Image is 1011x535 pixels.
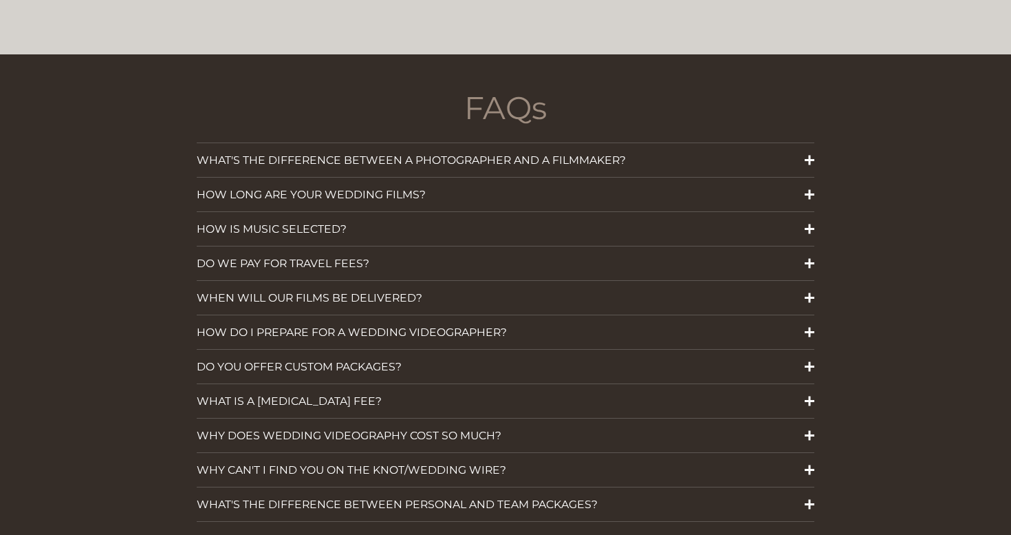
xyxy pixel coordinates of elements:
[197,384,814,418] button: WHAT IS A [MEDICAL_DATA] FEE?
[197,350,814,384] button: DO YOU OFFER CUSTOM PACKAGES?
[197,419,814,452] button: WHY DOES WEDDING VIDEOGRAPHY COST SO MUCH?
[197,188,805,201] span: HOW LONG ARE YOUR WEDDING FILMS?
[197,154,805,167] span: WHAT'S THE DIFFERENCE BETWEEN A PHOTOGRAPHER AND A FILMMAKER?
[157,87,854,128] h2: FAQs
[197,487,814,521] button: WHAT'S THE DIFFERENCE BETWEEN PERSONAL AND TEAM PACKAGES?
[197,281,814,315] button: WHEN WILL OUR FILMS BE DELIVERED?
[197,498,805,511] span: WHAT'S THE DIFFERENCE BETWEEN PERSONAL AND TEAM PACKAGES?
[197,246,814,280] button: DO WE PAY FOR TRAVEL FEES?
[197,143,814,177] button: WHAT'S THE DIFFERENCE BETWEEN A PHOTOGRAPHER AND A FILMMAKER?
[197,178,814,211] button: HOW LONG ARE YOUR WEDDING FILMS?
[197,453,814,487] button: WHY CAN'T I FIND YOU ON THE KNOT/WEDDING WIRE?
[197,222,805,235] span: HOW IS MUSIC SELECTED?
[197,315,814,349] button: HOW DO I PREPARE FOR A WEDDING VIDEOGRAPHER?
[197,326,805,339] span: HOW DO I PREPARE FOR A WEDDING VIDEOGRAPHER?
[197,291,805,304] span: WHEN WILL OUR FILMS BE DELIVERED?
[197,257,805,270] span: DO WE PAY FOR TRAVEL FEES?
[197,429,805,442] span: WHY DOES WEDDING VIDEOGRAPHY COST SO MUCH?
[197,212,814,246] button: HOW IS MUSIC SELECTED?
[197,463,805,476] span: WHY CAN'T I FIND YOU ON THE KNOT/WEDDING WIRE?
[197,360,805,373] span: DO YOU OFFER CUSTOM PACKAGES?
[197,395,805,408] span: WHAT IS A [MEDICAL_DATA] FEE?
